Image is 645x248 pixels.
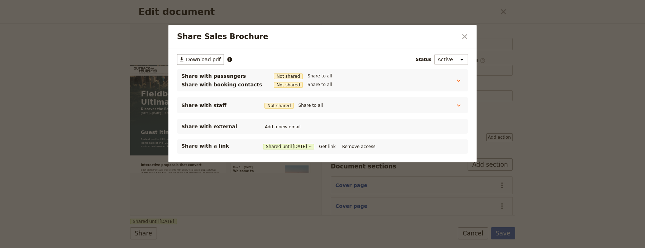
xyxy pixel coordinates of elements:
h1: Fieldbook's Tourpage Example: Ultimate Sydney Fieldtour [26,57,433,97]
strong: Interactive proposals that convert [26,234,171,243]
select: Status [434,54,468,65]
button: Remove access [340,143,377,151]
span: Embark on the Ultimate Sydney Fieldtour, a comprehensive package that showcases the very best of ... [26,173,435,198]
div: Guest itinerary [26,153,433,167]
a: sales@fieldbook.com [427,6,439,18]
a: Terms & Conditions [287,7,335,16]
span: Download pdf [186,56,221,63]
button: Shared until[DATE] [263,144,314,149]
span: Share with staff [181,102,253,109]
a: Itinerary [214,7,235,16]
span: Not shared [274,73,303,79]
span: Day 1 [247,239,265,248]
span: [DATE] [293,144,307,149]
span: Not shared [264,103,294,109]
button: Get link [317,143,337,151]
span: Status [416,57,431,62]
button: Close dialog [459,30,471,43]
h2: Share Sales Brochure [177,31,457,42]
button: Share to all [306,72,334,80]
p: Share with a link [181,142,253,149]
button: Add a new email [263,123,302,131]
button: Share to all [297,101,325,109]
span: Not shared [274,82,303,88]
button: Share to all [306,81,334,89]
img: Outback Tours logo [9,4,71,17]
span: [DATE] – [DATE] [26,110,74,118]
a: Cover page [150,7,178,16]
span: 3 days & 2 nights [82,110,136,118]
a: +61231 123 123 [414,6,426,18]
button: Download pdf [441,6,453,18]
a: Overview [184,7,208,16]
a: What's Included [241,7,281,16]
button: ​Download pdf [177,54,224,65]
span: Share with booking contacts [181,81,262,88]
span: Share with passengers [181,72,262,80]
p: Discover the Best of [GEOGRAPHIC_DATA] [26,99,433,110]
span: Share with external [181,123,253,130]
span: [DATE] [273,239,294,248]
